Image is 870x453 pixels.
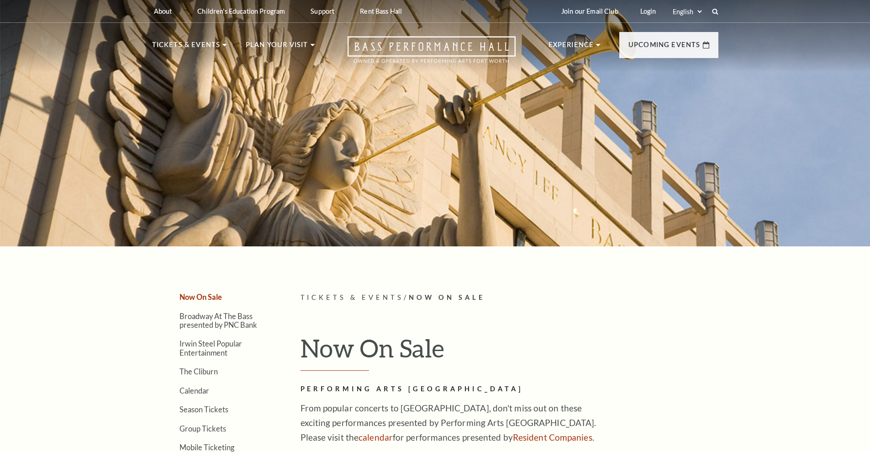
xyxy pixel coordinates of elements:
[360,7,402,15] p: Rent Bass Hall
[671,7,703,16] select: Select:
[628,39,701,56] p: Upcoming Events
[409,293,485,301] span: Now On Sale
[152,39,221,56] p: Tickets & Events
[179,386,209,395] a: Calendar
[179,405,228,414] a: Season Tickets
[179,339,242,357] a: Irwin Steel Popular Entertainment
[246,39,308,56] p: Plan Your Visit
[359,432,393,442] a: calendar
[154,7,172,15] p: About
[179,367,218,376] a: The Cliburn
[548,39,594,56] p: Experience
[179,443,234,452] a: Mobile Ticketing
[179,312,257,329] a: Broadway At The Bass presented by PNC Bank
[311,7,334,15] p: Support
[301,384,597,395] h2: Performing Arts [GEOGRAPHIC_DATA]
[301,293,404,301] span: Tickets & Events
[301,292,718,304] p: /
[197,7,285,15] p: Children's Education Program
[179,293,222,301] a: Now On Sale
[179,424,226,433] a: Group Tickets
[301,333,718,371] h1: Now On Sale
[301,401,597,445] p: From popular concerts to [GEOGRAPHIC_DATA], don't miss out on these exciting performances present...
[513,432,592,442] a: Resident Companies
